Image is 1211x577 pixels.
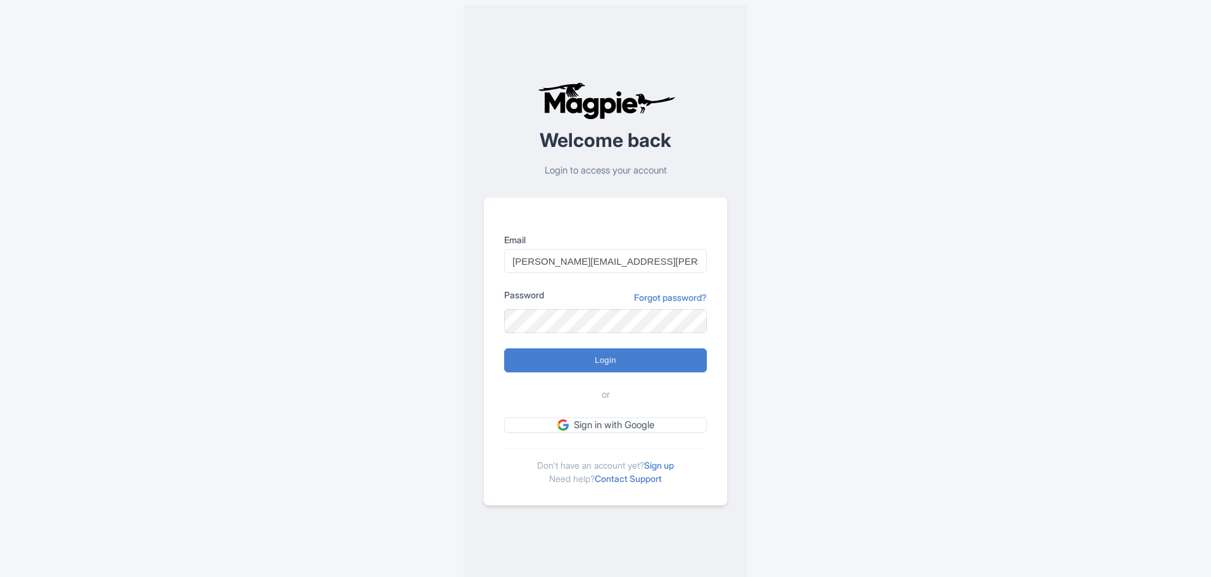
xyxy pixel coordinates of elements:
[557,419,569,431] img: google.svg
[504,448,707,485] div: Don't have an account yet? Need help?
[634,291,707,304] a: Forgot password?
[504,288,544,301] label: Password
[504,417,707,433] a: Sign in with Google
[484,163,727,178] p: Login to access your account
[504,249,707,273] input: you@example.com
[595,473,662,484] a: Contact Support
[484,130,727,151] h2: Welcome back
[504,348,707,372] input: Login
[504,233,707,246] label: Email
[602,388,610,402] span: or
[535,82,677,120] img: logo-ab69f6fb50320c5b225c76a69d11143b.png
[644,460,674,471] a: Sign up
